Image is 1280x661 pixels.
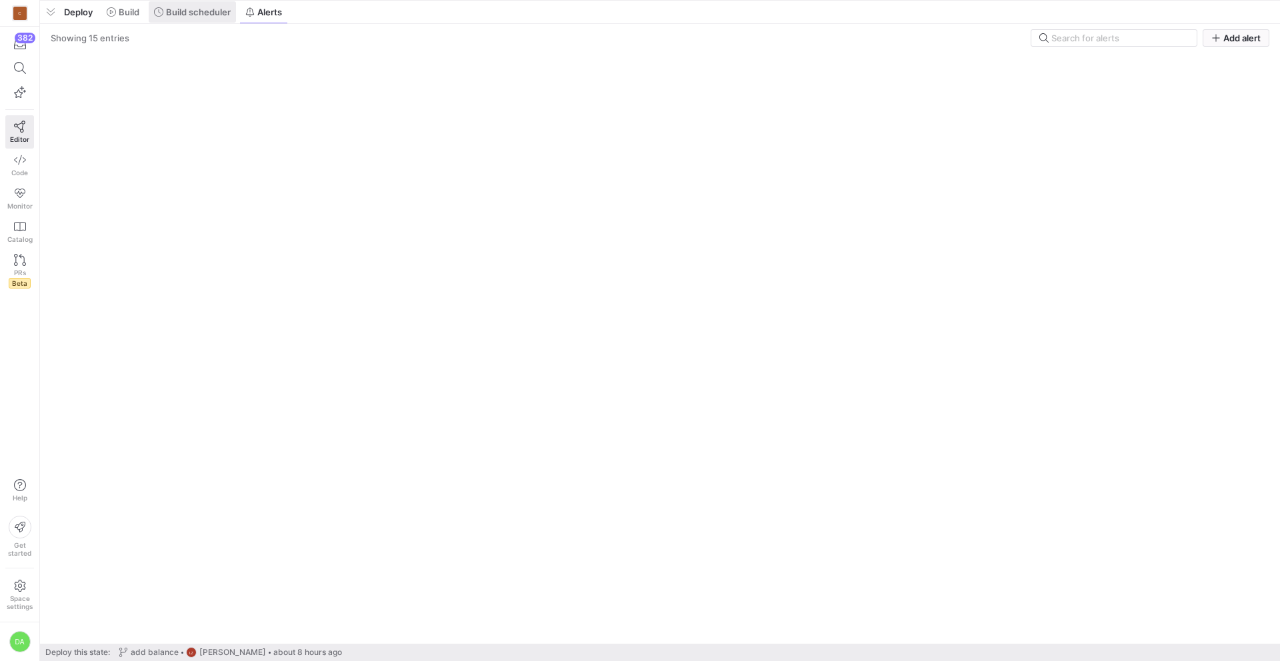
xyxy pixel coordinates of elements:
[1051,33,1189,43] input: Search for alerts
[7,235,33,243] span: Catalog
[101,1,145,23] button: Build
[5,510,34,562] button: Getstarted
[45,648,110,657] span: Deploy this state:
[13,7,27,20] div: C
[5,628,34,656] button: DA
[115,644,345,661] button: add balanceLZ[PERSON_NAME]about 8 hours ago
[5,574,34,616] a: Spacesettings
[5,249,34,294] a: PRsBeta
[119,7,139,17] span: Build
[131,648,179,657] span: add balance
[199,648,266,657] span: [PERSON_NAME]
[64,7,93,17] span: Deploy
[186,647,197,658] div: LZ
[5,32,34,56] button: 382
[9,631,31,652] div: DA
[7,202,33,210] span: Monitor
[11,494,28,502] span: Help
[239,1,288,23] button: Alerts
[11,169,28,177] span: Code
[10,135,29,143] span: Editor
[14,269,26,277] span: PRs
[1203,29,1269,47] button: Add alert
[5,149,34,182] a: Code
[5,473,34,508] button: Help
[273,648,342,657] span: about 8 hours ago
[15,33,35,43] div: 382
[257,7,282,17] span: Alerts
[9,278,31,289] span: Beta
[5,2,34,25] a: C
[166,7,231,17] span: Build scheduler
[7,594,33,610] span: Space settings
[8,541,31,557] span: Get started
[148,1,237,23] button: Build scheduler
[5,182,34,215] a: Monitor
[1223,33,1261,43] span: Add alert
[51,33,129,43] div: Showing 15 entries
[5,115,34,149] a: Editor
[5,215,34,249] a: Catalog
